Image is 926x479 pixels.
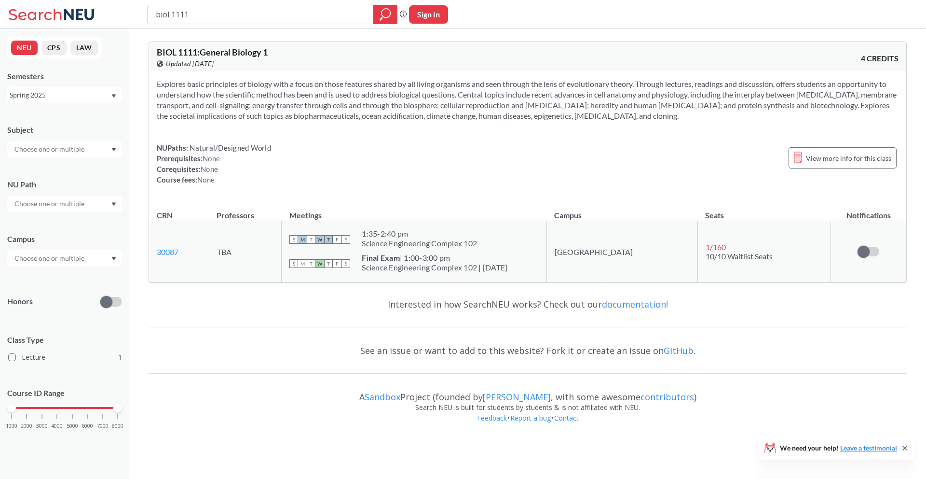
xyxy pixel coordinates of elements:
svg: Dropdown arrow [111,94,116,98]
span: W [315,235,324,244]
span: 1 / 160 [706,242,726,252]
div: See an issue or want to add to this website? Fork it or create an issue on . [149,337,907,365]
a: 30087 [157,247,178,256]
div: | 1:00-3:00 pm [362,253,507,263]
span: F [333,259,341,268]
span: We need your help! [780,445,897,451]
a: [PERSON_NAME] [483,391,551,403]
svg: Dropdown arrow [111,202,116,206]
span: S [289,259,298,268]
div: Spring 2025 [10,90,110,100]
th: Campus [546,200,697,221]
span: S [289,235,298,244]
div: A Project (founded by , with some awesome ) [149,383,907,402]
span: 7000 [97,423,109,429]
span: F [333,235,341,244]
a: documentation! [602,298,668,310]
div: Search NEU is built for students by students & is not affiliated with NEU. [149,402,907,413]
th: Notifications [831,200,906,221]
input: Choose one or multiple [10,198,91,210]
section: Explores basic principles of biology with a focus on those features shared by all living organism... [157,79,899,121]
button: CPS [41,41,67,55]
span: Updated [DATE] [166,58,214,69]
span: BIOL 1111 : General Biology 1 [157,47,268,57]
span: S [341,235,350,244]
span: 1 [118,352,122,363]
a: GitHub [664,345,694,356]
div: Science Engineering Complex 102 [362,239,477,248]
input: Class, professor, course number, "phrase" [155,6,367,23]
div: Science Engineering Complex 102 | [DATE] [362,263,507,272]
div: Dropdown arrow [7,141,122,157]
th: Meetings [282,200,547,221]
span: T [307,235,315,244]
div: Campus [7,234,122,244]
div: NUPaths: Prerequisites: Corequisites: Course fees: [157,142,271,185]
div: magnifying glass [373,5,397,24]
a: Report a bug [510,413,551,423]
span: 6000 [82,423,93,429]
span: S [341,259,350,268]
p: Honors [7,296,33,307]
a: Leave a testimonial [840,444,897,452]
span: T [324,259,333,268]
span: M [298,259,307,268]
span: 5000 [67,423,78,429]
button: LAW [70,41,98,55]
div: Spring 2025Dropdown arrow [7,87,122,103]
a: contributors [640,391,694,403]
div: Dropdown arrow [7,250,122,267]
span: None [197,175,215,184]
b: Final Exam [362,253,400,262]
span: 8000 [112,423,123,429]
span: None [203,154,220,163]
span: 3000 [36,423,48,429]
p: Course ID Range [7,388,122,399]
span: 1000 [6,423,17,429]
div: Dropdown arrow [7,196,122,212]
div: Interested in how SearchNEU works? Check out our [149,290,907,318]
span: 4000 [51,423,63,429]
span: 4 CREDITS [861,53,899,64]
div: Subject [7,125,122,135]
span: M [298,235,307,244]
a: Feedback [477,413,507,423]
span: 10/10 Waitlist Seats [706,252,773,261]
svg: magnifying glass [380,8,391,21]
div: Semesters [7,71,122,82]
span: 2000 [21,423,32,429]
div: • • [149,413,907,438]
button: NEU [11,41,38,55]
span: Natural/Designed World [188,143,271,152]
label: Lecture [8,351,122,364]
input: Choose one or multiple [10,143,91,155]
input: Choose one or multiple [10,253,91,264]
th: Professors [209,200,282,221]
svg: Dropdown arrow [111,148,116,152]
button: Sign In [409,5,448,24]
td: [GEOGRAPHIC_DATA] [546,221,697,282]
a: Contact [554,413,579,423]
span: Class Type [7,335,122,345]
div: NU Path [7,179,122,190]
th: Seats [697,200,831,221]
span: T [307,259,315,268]
a: Sandbox [365,391,400,403]
td: TBA [209,221,282,282]
span: None [201,165,218,173]
span: W [315,259,324,268]
div: 1:35 - 2:40 pm [362,229,477,239]
svg: Dropdown arrow [111,257,116,261]
div: CRN [157,210,173,221]
span: View more info for this class [806,152,891,164]
span: T [324,235,333,244]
